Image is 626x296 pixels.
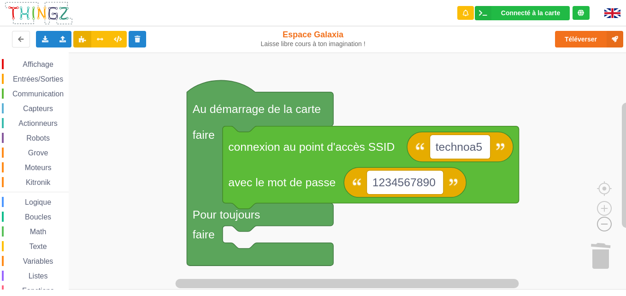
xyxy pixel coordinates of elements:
[11,90,65,98] span: Communication
[228,141,395,153] text: connexion au point d'accès SSID
[193,129,215,141] text: faire
[24,164,53,172] span: Moteurs
[22,257,55,265] span: Variables
[25,134,51,142] span: Robots
[193,208,260,220] text: Pour toujours
[260,30,366,48] div: Espace Galaxia
[475,6,570,20] div: Ta base fonctionne bien !
[555,31,623,47] button: Téléverser
[260,40,366,48] div: Laisse libre cours à ton imagination !
[27,272,49,280] span: Listes
[21,60,54,68] span: Affichage
[17,119,59,127] span: Actionneurs
[21,287,55,295] span: Fonctions
[24,213,53,221] span: Boucles
[24,178,52,186] span: Kitronik
[193,103,321,115] text: Au démarrage de la carte
[436,141,482,153] text: technoa5
[228,176,336,189] text: avec le mot de passe
[24,198,53,206] span: Logique
[22,105,54,112] span: Capteurs
[372,176,436,189] text: 1234567890
[501,10,560,16] div: Connecté à la carte
[29,228,48,236] span: Math
[193,228,215,241] text: faire
[4,1,73,25] img: thingz_logo.png
[573,6,590,20] div: Tu es connecté au serveur de création de Thingz
[604,8,620,18] img: gb.png
[12,75,65,83] span: Entrées/Sorties
[27,149,50,157] span: Grove
[28,243,48,250] span: Texte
